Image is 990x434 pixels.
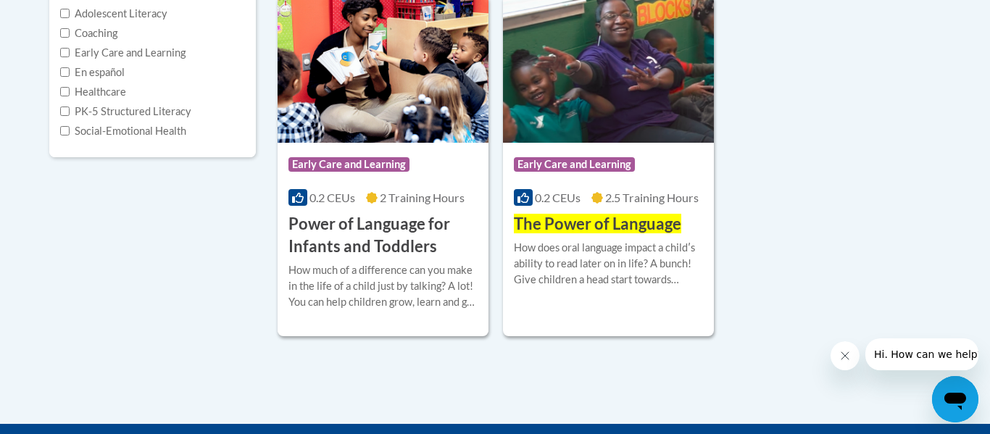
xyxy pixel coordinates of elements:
[60,107,70,116] input: Checkbox for Options
[932,376,978,422] iframe: Button to launch messaging window
[60,9,70,18] input: Checkbox for Options
[60,6,167,22] label: Adolescent Literacy
[288,157,409,172] span: Early Care and Learning
[60,84,126,100] label: Healthcare
[60,45,186,61] label: Early Care and Learning
[60,67,70,77] input: Checkbox for Options
[865,338,978,370] iframe: Message from company
[514,214,681,233] span: The Power of Language
[514,240,703,288] div: How does oral language impact a childʹs ability to read later on in life? A bunch! Give children ...
[60,25,117,41] label: Coaching
[535,191,581,204] span: 0.2 CEUs
[288,213,478,258] h3: Power of Language for Infants and Toddlers
[60,48,70,57] input: Checkbox for Options
[380,191,465,204] span: 2 Training Hours
[309,191,355,204] span: 0.2 CEUs
[60,64,125,80] label: En español
[60,28,70,38] input: Checkbox for Options
[60,123,186,139] label: Social-Emotional Health
[9,10,117,22] span: Hi. How can we help?
[60,126,70,135] input: Checkbox for Options
[831,341,860,370] iframe: Close message
[60,87,70,96] input: Checkbox for Options
[605,191,699,204] span: 2.5 Training Hours
[60,104,191,120] label: PK-5 Structured Literacy
[288,262,478,310] div: How much of a difference can you make in the life of a child just by talking? A lot! You can help...
[514,157,635,172] span: Early Care and Learning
